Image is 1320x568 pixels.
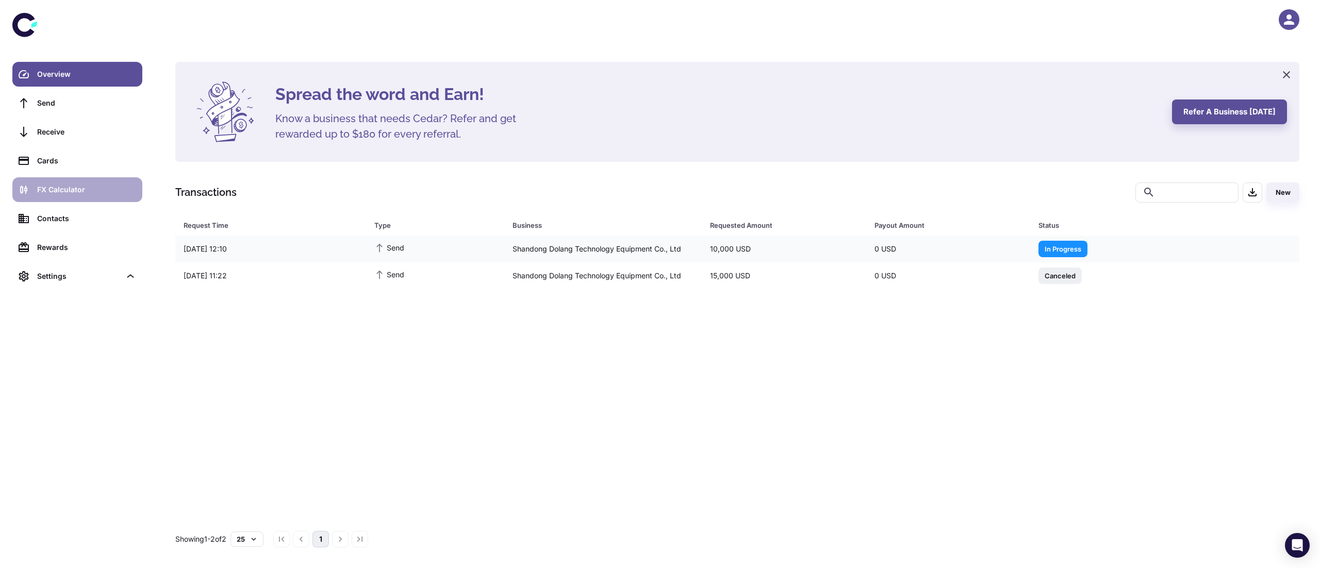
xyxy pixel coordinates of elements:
div: Payout Amount [874,218,1013,232]
a: Overview [12,62,142,87]
h1: Transactions [175,185,237,200]
div: 10,000 USD [702,239,866,259]
a: Send [12,91,142,115]
div: 0 USD [866,239,1031,259]
h5: Know a business that needs Cedar? Refer and get rewarded up to $180 for every referral. [275,111,533,142]
span: Send [374,242,404,253]
div: [DATE] 11:22 [175,266,366,286]
div: Send [37,97,136,109]
button: 25 [230,531,263,547]
div: Shandong Dolang Technology Equipment Co., Ltd [504,266,702,286]
span: Status [1038,218,1257,232]
a: FX Calculator [12,177,142,202]
div: [DATE] 12:10 [175,239,366,259]
span: Request Time [184,218,362,232]
span: Requested Amount [710,218,862,232]
button: Refer a business [DATE] [1172,99,1287,124]
div: 0 USD [866,266,1031,286]
span: Send [374,269,404,280]
div: Status [1038,218,1243,232]
a: Rewards [12,235,142,260]
div: Receive [37,126,136,138]
div: 15,000 USD [702,266,866,286]
span: Type [374,218,500,232]
div: Open Intercom Messenger [1285,533,1310,558]
div: Rewards [37,242,136,253]
nav: pagination navigation [272,531,370,547]
button: page 1 [312,531,329,547]
span: Canceled [1038,270,1082,280]
a: Cards [12,148,142,173]
a: Contacts [12,206,142,231]
h4: Spread the word and Earn! [275,82,1160,107]
div: Type [374,218,487,232]
div: Requested Amount [710,218,849,232]
a: Receive [12,120,142,144]
span: In Progress [1038,243,1087,254]
span: Payout Amount [874,218,1027,232]
div: Cards [37,155,136,166]
button: New [1266,182,1299,203]
div: Settings [12,264,142,289]
div: Overview [37,69,136,80]
div: Settings [37,271,121,282]
div: FX Calculator [37,184,136,195]
div: Request Time [184,218,349,232]
p: Showing 1-2 of 2 [175,533,226,545]
div: Contacts [37,213,136,224]
div: Shandong Dolang Technology Equipment Co., Ltd [504,239,702,259]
